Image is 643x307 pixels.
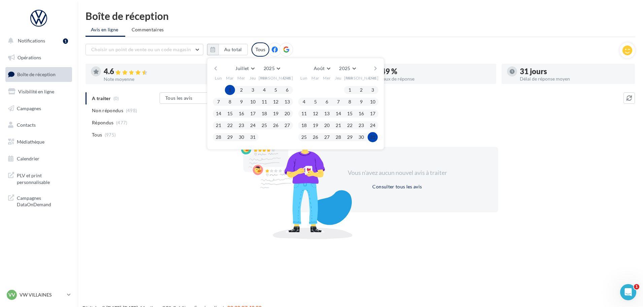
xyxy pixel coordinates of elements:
span: Campagnes DataOnDemand [17,193,69,208]
button: 5 [271,85,281,95]
button: Au total [207,44,248,55]
a: Calendrier [4,152,73,166]
button: 12 [310,109,320,119]
button: 14 [213,109,224,119]
span: Calendrier [17,156,39,161]
div: 1 [63,38,68,44]
button: 2025 [261,64,283,73]
button: 27 [282,120,292,130]
button: 18 [299,120,309,130]
button: 21 [333,120,343,130]
button: 14 [333,109,343,119]
button: 2 [236,85,246,95]
button: 22 [345,120,355,130]
iframe: Intercom live chat [620,284,636,300]
button: Choisir un point de vente ou un code magasin [86,44,203,55]
button: 31 [368,132,378,142]
span: 2025 [339,65,350,71]
button: 22 [225,120,235,130]
button: 23 [356,120,366,130]
button: 10 [368,97,378,107]
button: 23 [236,120,246,130]
a: Médiathèque [4,135,73,149]
button: Consulter tous les avis [370,183,425,191]
button: 7 [213,97,224,107]
div: Taux de réponse [381,76,491,81]
span: Jeu [335,75,342,81]
span: Répondus [92,119,114,126]
div: Vous n'avez aucun nouvel avis à traiter [339,168,455,177]
a: Visibilité en ligne [4,85,73,99]
button: 15 [345,109,355,119]
span: Notifications [18,38,45,43]
span: (975) [105,132,116,137]
span: Tous les avis [165,95,193,101]
button: 11 [299,109,309,119]
button: 25 [259,120,269,130]
button: 16 [356,109,366,119]
div: 4.6 [104,68,213,75]
button: 10 [248,97,258,107]
a: Contacts [4,118,73,132]
button: 2025 [336,64,358,73]
button: Juillet [233,64,257,73]
a: VV VW VILLAINES [5,288,72,301]
span: Mar [311,75,319,81]
button: 1 [225,85,235,95]
span: Lun [215,75,222,81]
button: 16 [236,109,246,119]
a: Campagnes [4,101,73,116]
button: Août [311,64,333,73]
span: (498) [126,108,137,113]
a: Boîte de réception [4,67,73,82]
span: VV [8,291,15,298]
div: Délai de réponse moyen [520,76,630,81]
span: Mer [323,75,331,81]
span: 2025 [264,65,275,71]
span: Mer [237,75,245,81]
button: 3 [368,85,378,95]
button: 4 [259,85,269,95]
button: 28 [213,132,224,142]
button: 13 [322,109,332,119]
span: Lun [300,75,308,81]
button: 6 [322,97,332,107]
button: Au total [218,44,248,55]
button: 24 [368,120,378,130]
button: 4 [299,97,309,107]
button: 13 [282,97,292,107]
button: 19 [271,109,281,119]
button: 12 [271,97,281,107]
button: 30 [356,132,366,142]
span: Visibilité en ligne [18,89,54,94]
button: 21 [213,120,224,130]
button: 7 [333,97,343,107]
button: 9 [356,97,366,107]
button: 2 [356,85,366,95]
span: [PERSON_NAME] [259,75,293,81]
button: Tous les avis [160,92,227,104]
button: 18 [259,109,269,119]
a: PLV et print personnalisable [4,168,73,188]
button: 26 [310,132,320,142]
span: Commentaires [132,26,164,33]
span: Non répondus [92,107,123,114]
button: 5 [310,97,320,107]
span: Médiathèque [17,139,44,145]
button: 28 [333,132,343,142]
span: Août [314,65,325,71]
span: Contacts [17,122,36,128]
button: 20 [282,109,292,119]
div: Note moyenne [104,77,213,82]
span: Dim [369,75,377,81]
button: 29 [345,132,355,142]
div: 49 % [381,68,491,75]
span: Campagnes [17,105,41,111]
span: (477) [116,120,128,125]
button: 17 [248,109,258,119]
span: Opérations [18,55,41,60]
button: 15 [225,109,235,119]
button: 29 [225,132,235,142]
span: Tous [92,131,102,138]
